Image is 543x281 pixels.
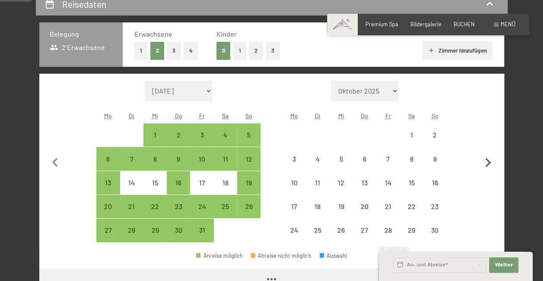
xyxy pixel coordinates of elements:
[214,147,237,170] div: Anreise möglich
[238,156,260,177] div: 12
[167,195,190,218] div: Anreise möglich
[306,147,329,170] div: Tue Nov 04 2025
[400,171,423,194] div: Sat Nov 15 2025
[283,171,306,194] div: Anreise nicht möglich
[143,123,167,147] div: Wed Oct 01 2025
[338,112,344,119] abbr: Mittwoch
[489,257,518,273] button: Weiter
[376,171,400,194] div: Anreise nicht möglich
[120,219,143,242] div: Tue Oct 28 2025
[306,195,329,218] div: Anreise nicht möglich
[167,147,190,170] div: Anreise möglich
[307,203,328,225] div: 18
[237,171,260,194] div: Anreise möglich
[143,171,167,194] div: Wed Oct 15 2025
[168,179,189,201] div: 16
[330,156,352,177] div: 5
[237,147,260,170] div: Anreise möglich
[424,227,445,248] div: 30
[237,171,260,194] div: Sun Oct 19 2025
[167,219,190,242] div: Thu Oct 30 2025
[214,195,237,218] div: Sat Oct 25 2025
[423,219,446,242] div: Anreise nicht möglich
[245,112,252,119] abbr: Sonntag
[191,227,213,248] div: 31
[96,171,120,194] div: Anreise möglich
[353,147,376,170] div: Thu Nov 06 2025
[96,219,120,242] div: Mon Oct 27 2025
[190,171,213,194] div: Anreise nicht möglich
[376,219,400,242] div: Anreise nicht möglich
[330,227,352,248] div: 26
[423,147,446,170] div: Anreise nicht möglich
[454,21,475,28] a: BUCHEN
[306,147,329,170] div: Anreise nicht möglich
[96,147,120,170] div: Mon Oct 06 2025
[121,227,143,248] div: 28
[283,179,305,201] div: 10
[97,227,119,248] div: 27
[400,123,423,147] div: Anreise nicht möglich
[168,156,189,177] div: 9
[168,203,189,225] div: 23
[190,219,213,242] div: Fri Oct 31 2025
[96,195,120,218] div: Mon Oct 20 2025
[120,219,143,242] div: Anreise möglich
[251,253,311,259] div: Abreise nicht möglich
[266,42,280,59] button: 3
[306,219,329,242] div: Anreise nicht möglich
[307,179,328,201] div: 11
[422,41,492,60] button: Zimmer hinzufügen
[214,123,237,147] div: Anreise möglich
[432,112,438,119] abbr: Sonntag
[190,147,213,170] div: Anreise möglich
[283,227,305,248] div: 24
[377,179,399,201] div: 14
[283,156,305,177] div: 3
[330,203,352,225] div: 19
[353,195,376,218] div: Anreise nicht möglich
[216,42,231,59] button: 0
[423,147,446,170] div: Sun Nov 09 2025
[377,203,399,225] div: 21
[283,147,306,170] div: Anreise nicht möglich
[400,171,423,194] div: Anreise nicht möglich
[167,195,190,218] div: Thu Oct 23 2025
[134,42,148,59] button: 1
[423,219,446,242] div: Sun Nov 30 2025
[167,171,190,194] div: Thu Oct 16 2025
[329,171,352,194] div: Wed Nov 12 2025
[120,195,143,218] div: Tue Oct 21 2025
[400,131,422,153] div: 1
[191,203,213,225] div: 24
[361,112,368,119] abbr: Donnerstag
[144,156,166,177] div: 8
[104,112,112,119] abbr: Montag
[190,219,213,242] div: Anreise möglich
[97,156,119,177] div: 6
[214,147,237,170] div: Sat Oct 11 2025
[134,30,172,38] span: Erwachsene
[97,179,119,201] div: 13
[283,219,306,242] div: Anreise nicht möglich
[237,195,260,218] div: Sun Oct 26 2025
[214,195,237,218] div: Anreise möglich
[330,179,352,201] div: 12
[400,195,423,218] div: Anreise nicht möglich
[423,195,446,218] div: Anreise nicht möglich
[290,112,298,119] abbr: Montag
[215,156,236,177] div: 11
[354,227,375,248] div: 27
[315,112,321,119] abbr: Dienstag
[237,147,260,170] div: Sun Oct 12 2025
[329,195,352,218] div: Anreise nicht möglich
[283,219,306,242] div: Mon Nov 24 2025
[353,171,376,194] div: Thu Nov 13 2025
[216,30,237,38] span: Kinder
[320,253,347,259] div: Auswahl
[377,227,399,248] div: 28
[237,123,260,147] div: Anreise möglich
[307,227,328,248] div: 25
[215,179,236,201] div: 18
